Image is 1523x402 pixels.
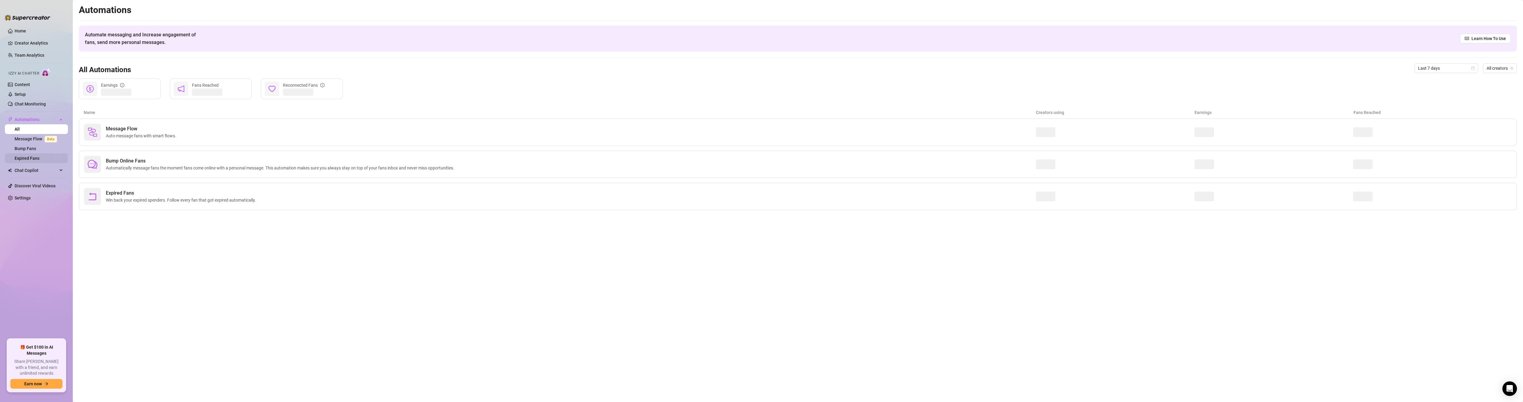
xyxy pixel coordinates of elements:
span: thunderbolt [8,117,13,122]
h3: All Automations [79,65,131,75]
span: Auto-message fans with smart flows. [106,132,179,139]
a: Creator Analytics [15,38,63,48]
a: Expired Fans [15,156,39,161]
span: calendar [1471,66,1475,70]
a: Message FlowBeta [15,136,59,141]
span: Automatically message fans the moment fans come online with a personal message. This automation m... [106,165,457,171]
h2: Automations [79,4,1517,16]
a: Settings [15,196,31,200]
span: Fans Reached [192,83,219,88]
a: Chat Monitoring [15,102,46,106]
img: AI Chatter [42,68,51,77]
span: comment [88,159,97,169]
span: arrow-right [44,382,49,386]
span: Win back your expired spenders. Follow every fan that got expired automatically. [106,197,258,203]
span: Beta [45,136,57,142]
span: Message Flow [106,125,179,132]
span: Bump Online Fans [106,157,457,165]
span: 🎁 Get $100 in AI Messages [10,344,62,356]
a: Setup [15,92,26,97]
span: heart [268,85,276,92]
article: Name [84,109,1036,116]
span: Expired Fans [106,189,258,197]
article: Fans Reached [1353,109,1512,116]
button: Earn nowarrow-right [10,379,62,389]
a: Bump Fans [15,146,36,151]
img: svg%3e [88,127,97,137]
span: Izzy AI Chatter [8,71,39,76]
a: All [15,127,20,132]
span: dollar [86,85,94,92]
div: Earnings [101,82,124,89]
span: info-circle [120,83,124,87]
div: Open Intercom Messenger [1502,381,1517,396]
span: Automations [15,115,58,124]
span: Automate messaging and Increase engagement of fans, send more personal messages. [85,31,202,46]
span: read [1465,36,1469,41]
span: Learn How To Use [1471,35,1506,42]
span: team [1510,66,1514,70]
a: Home [15,28,26,33]
a: Learn How To Use [1460,34,1511,43]
div: Reconnected Fans [283,82,324,89]
span: rollback [88,192,97,201]
span: Earn now [24,381,42,386]
img: Chat Copilot [8,168,12,173]
img: logo-BBDzfeDw.svg [5,15,50,21]
article: Creators using [1036,109,1195,116]
span: Share [PERSON_NAME] with a friend, and earn unlimited rewards [10,359,62,377]
article: Earnings [1195,109,1353,116]
span: info-circle [320,83,324,87]
span: notification [177,85,185,92]
a: Content [15,82,30,87]
a: Team Analytics [15,53,44,58]
span: Last 7 days [1418,64,1474,73]
span: Chat Copilot [15,166,58,175]
span: All creators [1487,64,1513,73]
a: Discover Viral Videos [15,183,55,188]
